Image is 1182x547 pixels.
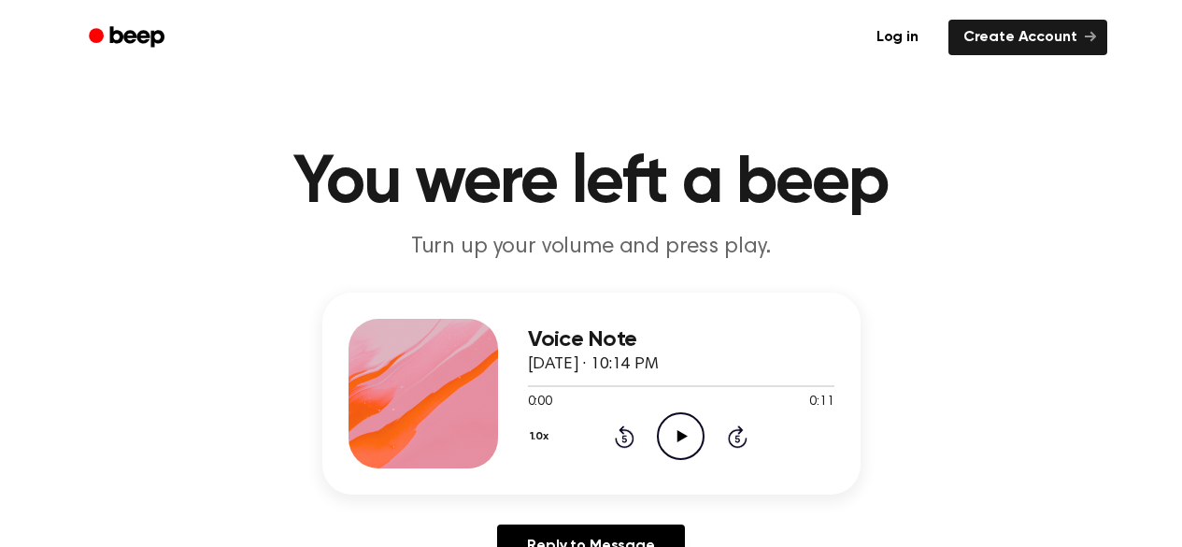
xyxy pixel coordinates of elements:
[528,421,556,453] button: 1.0x
[809,393,833,412] span: 0:11
[76,20,181,56] a: Beep
[528,327,834,353] h3: Voice Note
[858,16,937,59] a: Log in
[528,393,552,412] span: 0:00
[113,150,1070,217] h1: You were left a beep
[233,232,950,263] p: Turn up your volume and press play.
[948,20,1107,55] a: Create Account
[528,356,659,373] span: [DATE] · 10:14 PM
